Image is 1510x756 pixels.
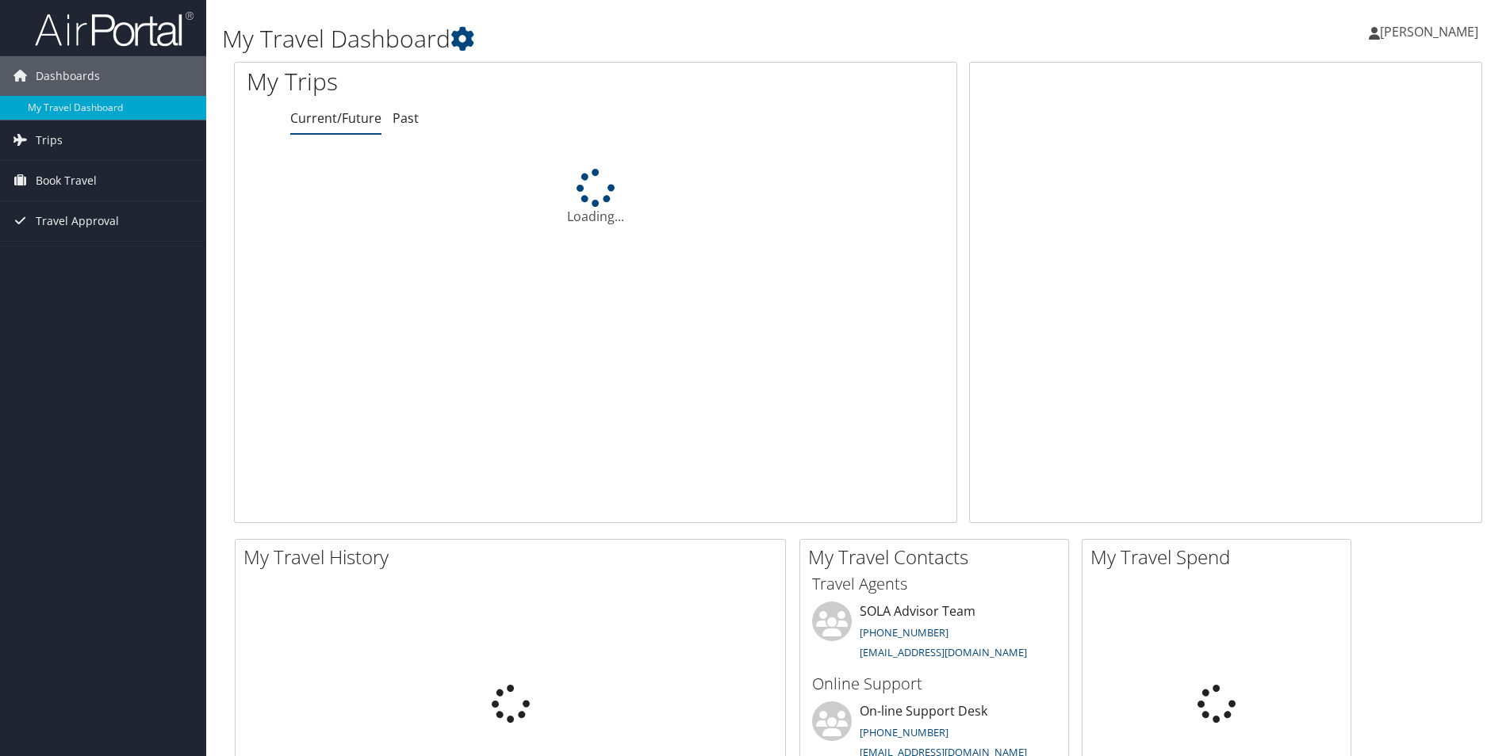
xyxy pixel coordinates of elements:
span: Book Travel [36,161,97,200]
span: Travel Approval [36,201,119,241]
h2: My Travel Contacts [808,544,1068,571]
h3: Travel Agents [812,573,1056,595]
li: SOLA Advisor Team [804,601,1064,666]
a: [EMAIL_ADDRESS][DOMAIN_NAME] [860,645,1027,659]
span: Trips [36,120,63,160]
h1: My Travel Dashboard [222,22,1070,55]
a: Current/Future [290,109,381,127]
a: [PHONE_NUMBER] [860,625,949,640]
a: Past [393,109,419,127]
span: [PERSON_NAME] [1380,23,1478,40]
a: [PERSON_NAME] [1369,8,1494,55]
a: [PHONE_NUMBER] [860,725,949,739]
h2: My Travel History [243,544,785,571]
h3: Online Support [812,673,1056,695]
h2: My Travel Spend [1090,544,1351,571]
h1: My Trips [247,65,644,98]
div: Loading... [235,169,956,226]
img: airportal-logo.png [35,10,194,48]
span: Dashboards [36,56,100,96]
